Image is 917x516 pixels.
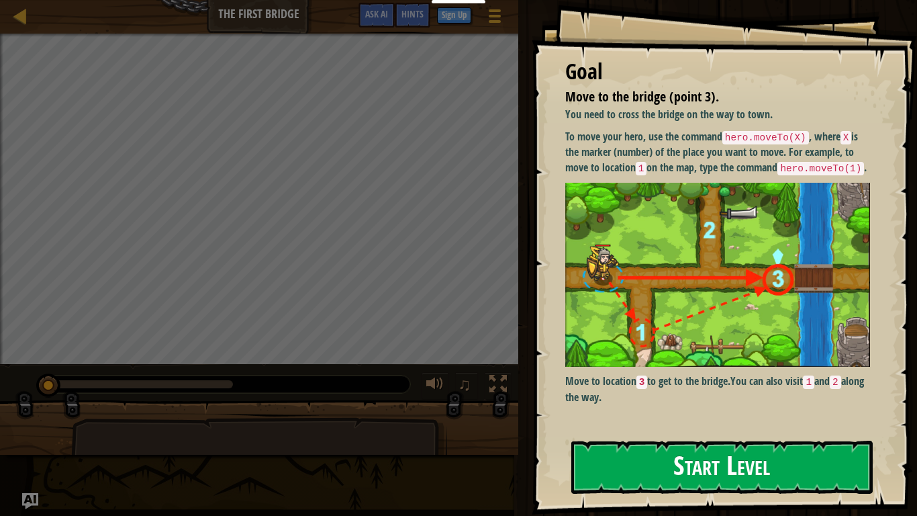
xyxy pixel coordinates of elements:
p: You can also visit and along the way. [565,374,870,404]
button: Sign Up [437,7,471,24]
button: Adjust volume [422,372,448,400]
code: 1 [803,376,814,389]
code: hero.moveTo(1) [777,162,864,175]
code: X [840,131,852,144]
button: Ask AI [358,3,395,28]
button: ♫ [455,372,478,400]
button: Show game menu [478,3,512,34]
button: Start Level [571,441,873,494]
span: ♫ [458,374,471,394]
code: 3 [636,376,648,389]
code: 2 [830,376,841,389]
img: M7l1b [565,183,870,368]
span: Hints [401,7,424,20]
button: Ask AI [22,493,38,509]
code: 1 [636,162,647,175]
p: To move your hero, use the command , where is the marker (number) of the place you want to move. ... [565,129,870,176]
code: hero.moveTo(X) [722,131,809,144]
span: Move to the bridge (point 3). [565,87,719,105]
p: You need to cross the bridge on the way to town. [565,107,870,122]
button: Toggle fullscreen [485,372,512,400]
span: Ask AI [365,7,388,20]
strong: Move to location to get to the bridge. [565,374,731,388]
li: Move to the bridge (point 3). [548,87,867,107]
div: Goal [565,56,870,87]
